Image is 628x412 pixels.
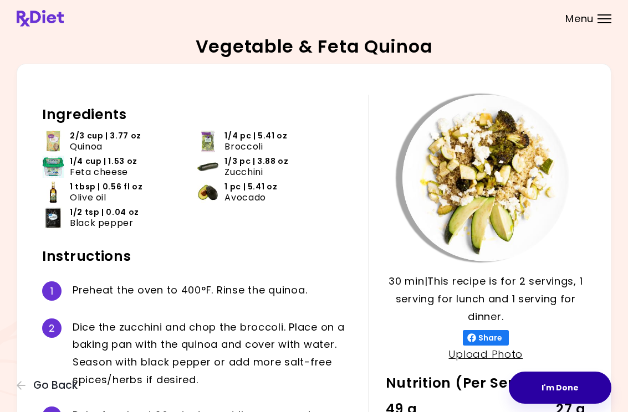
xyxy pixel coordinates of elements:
[42,106,352,123] h2: Ingredients
[70,141,103,152] span: Quinoa
[224,192,266,203] span: Avocado
[42,248,352,265] h2: Instructions
[224,131,287,141] span: 1/4 pc | 5.41 oz
[386,272,586,326] p: 30 min | This recipe is for 2 servings, 1 serving for lunch and 1 serving for dinner.
[73,318,352,389] div: D i c e t h e z u c c h i n i a n d c h o p t h e b r o c c o l i . P l a c e o n a b a k i n g p...
[70,156,137,167] span: 1/4 cup | 1.53 oz
[70,131,141,141] span: 2/3 cup | 3.77 oz
[70,218,134,228] span: Black pepper
[224,141,263,152] span: Broccoli
[42,281,62,301] div: 1
[476,333,504,342] span: Share
[70,167,128,177] span: Feta cheese
[17,10,64,27] img: RxDiet
[448,347,523,361] a: Upload Photo
[463,330,509,346] button: Share
[224,182,277,192] span: 1 pc | 5.41 oz
[73,281,352,301] div: P r e h e a t t h e o v e n t o 4 0 0 ° F . R i n s e t h e q u i n o a .
[42,318,62,338] div: 2
[70,207,139,218] span: 1/2 tsp | 0.04 oz
[17,379,83,392] button: Go Back
[386,374,586,392] h2: Nutrition (Per Serving)
[509,372,611,404] button: I'm Done
[70,182,142,192] span: 1 tbsp | 0.56 fl oz
[565,14,594,24] span: Menu
[33,379,78,392] span: Go Back
[70,192,106,203] span: Olive oil
[224,156,288,167] span: 1/3 pc | 3.88 oz
[224,167,263,177] span: Zucchini
[196,38,433,55] h2: Vegetable & Feta Quinoa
